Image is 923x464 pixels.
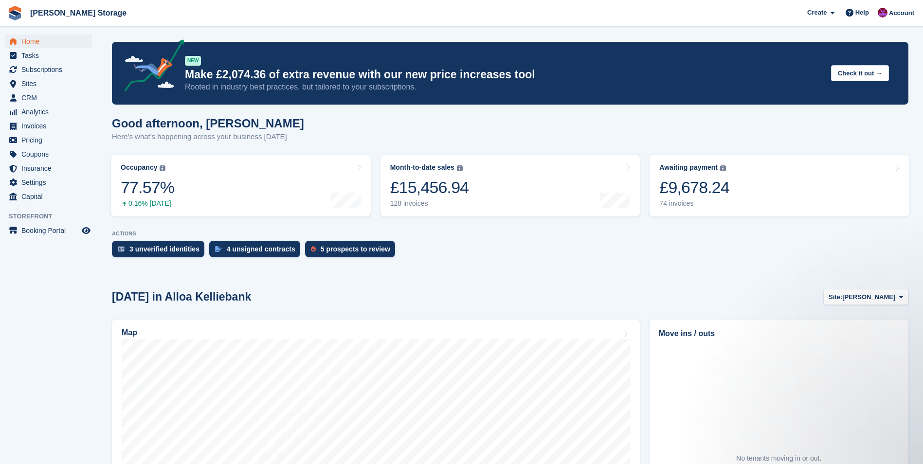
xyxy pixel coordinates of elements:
p: ACTIONS [112,231,908,237]
a: menu [5,105,92,119]
h2: [DATE] in Alloa Kelliebank [112,290,251,303]
a: menu [5,77,92,90]
img: Audra Whitelaw [878,8,887,18]
a: 3 unverified identities [112,241,209,262]
span: Invoices [21,119,80,133]
a: [PERSON_NAME] Storage [26,5,130,21]
span: Storefront [9,212,97,221]
div: 77.57% [121,178,174,197]
a: menu [5,147,92,161]
a: 5 prospects to review [305,241,400,262]
div: 4 unsigned contracts [227,245,295,253]
img: prospect-51fa495bee0391a8d652442698ab0144808aea92771e9ea1ae160a38d050c398.svg [311,246,316,252]
span: Help [855,8,869,18]
span: Subscriptions [21,63,80,76]
p: Rooted in industry best practices, but tailored to your subscriptions. [185,82,823,92]
span: Coupons [21,147,80,161]
button: Check it out → [831,65,889,81]
a: menu [5,161,92,175]
p: Here's what's happening across your business [DATE] [112,131,304,143]
span: Analytics [21,105,80,119]
div: 3 unverified identities [129,245,199,253]
a: Preview store [80,225,92,236]
a: menu [5,35,92,48]
div: £15,456.94 [390,178,469,197]
h2: Map [122,328,137,337]
div: 0.16% [DATE] [121,199,174,208]
div: 74 invoices [659,199,729,208]
div: £9,678.24 [659,178,729,197]
div: No tenants moving in or out. [736,453,821,464]
a: menu [5,224,92,237]
span: [PERSON_NAME] [842,292,895,302]
span: Sites [21,77,80,90]
h1: Good afternoon, [PERSON_NAME] [112,117,304,130]
span: Home [21,35,80,48]
button: Site: [PERSON_NAME] [823,289,908,305]
span: Site: [829,292,842,302]
a: menu [5,190,92,203]
img: price-adjustments-announcement-icon-8257ccfd72463d97f412b2fc003d46551f7dbcb40ab6d574587a9cd5c0d94... [116,39,184,95]
span: Settings [21,176,80,189]
img: icon-info-grey-7440780725fd019a000dd9b08b2336e03edf1995a4989e88bcd33f0948082b44.svg [160,165,165,171]
a: Occupancy 77.57% 0.16% [DATE] [111,155,371,216]
div: Awaiting payment [659,163,718,172]
div: Month-to-date sales [390,163,454,172]
a: Month-to-date sales £15,456.94 128 invoices [380,155,640,216]
a: menu [5,63,92,76]
a: menu [5,49,92,62]
img: stora-icon-8386f47178a22dfd0bd8f6a31ec36ba5ce8667c1dd55bd0f319d3a0aa187defe.svg [8,6,22,20]
p: Make £2,074.36 of extra revenue with our new price increases tool [185,68,823,82]
img: icon-info-grey-7440780725fd019a000dd9b08b2336e03edf1995a4989e88bcd33f0948082b44.svg [457,165,463,171]
span: Account [889,8,914,18]
h2: Move ins / outs [659,328,899,339]
img: icon-info-grey-7440780725fd019a000dd9b08b2336e03edf1995a4989e88bcd33f0948082b44.svg [720,165,726,171]
img: contract_signature_icon-13c848040528278c33f63329250d36e43548de30e8caae1d1a13099fd9432cc5.svg [215,246,222,252]
span: Capital [21,190,80,203]
span: Tasks [21,49,80,62]
span: CRM [21,91,80,105]
div: NEW [185,56,201,66]
a: menu [5,91,92,105]
a: Awaiting payment £9,678.24 74 invoices [650,155,909,216]
span: Booking Portal [21,224,80,237]
a: menu [5,176,92,189]
img: verify_identity-adf6edd0f0f0b5bbfe63781bf79b02c33cf7c696d77639b501bdc392416b5a36.svg [118,246,125,252]
div: Occupancy [121,163,157,172]
a: menu [5,133,92,147]
span: Insurance [21,161,80,175]
span: Create [807,8,827,18]
span: Pricing [21,133,80,147]
div: 128 invoices [390,199,469,208]
a: menu [5,119,92,133]
div: 5 prospects to review [321,245,390,253]
a: 4 unsigned contracts [209,241,305,262]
